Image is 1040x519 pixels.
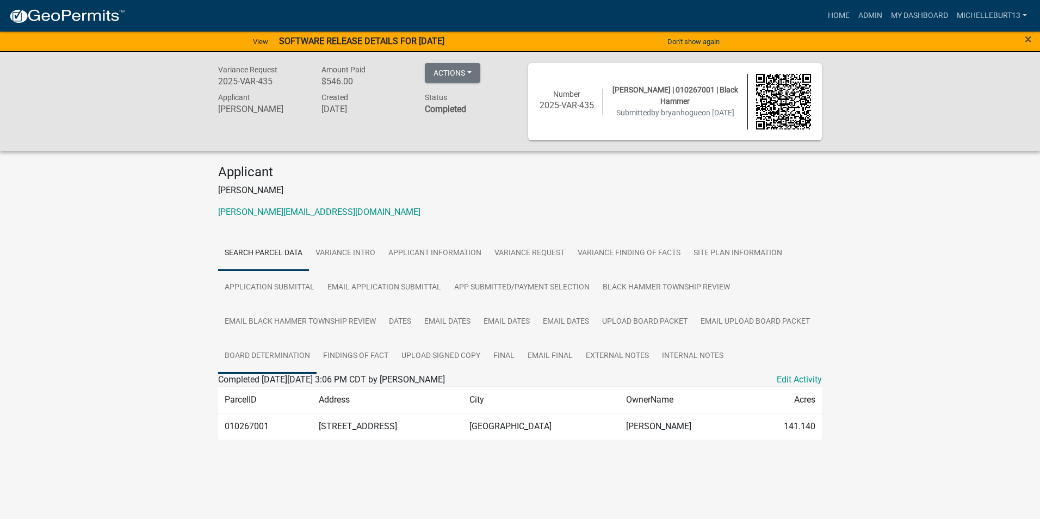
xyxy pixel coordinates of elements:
[418,305,477,339] a: Email DATES
[382,236,488,271] a: APPLICANT INFORMATION
[571,236,687,271] a: VARIANCE FINDING OF FACTS
[218,207,420,217] a: [PERSON_NAME][EMAIL_ADDRESS][DOMAIN_NAME]
[536,305,596,339] a: Email DATES
[279,36,444,46] strong: SOFTWARE RELEASE DETAILS FOR [DATE]
[620,413,748,440] td: [PERSON_NAME]
[748,387,822,413] td: Acres
[694,305,816,339] a: Email UPLOAD BOARD PACKET
[218,65,277,74] span: Variance Request
[596,270,736,305] a: BLACK HAMMER TOWNSHIP REVIEW
[321,76,408,86] h6: $546.00
[463,413,620,440] td: [GEOGRAPHIC_DATA]
[521,339,579,374] a: Email FINAL
[218,236,309,271] a: Search Parcel Data
[663,33,724,51] button: Don't show again
[218,387,312,413] td: ParcelID
[218,93,250,102] span: Applicant
[612,85,738,106] span: [PERSON_NAME] | 010267001 | Black Hammer
[553,90,580,98] span: Number
[488,236,571,271] a: VARIANCE REQUEST
[596,305,694,339] a: UPLOAD BOARD PACKET
[317,339,395,374] a: FINDINGS OF FACT
[218,104,305,114] h6: [PERSON_NAME]
[1025,32,1032,47] span: ×
[218,76,305,86] h6: 2025-VAR-435
[463,387,620,413] td: City
[687,236,789,271] a: SITE PLAN INFORMATION
[425,104,466,114] strong: Completed
[321,270,448,305] a: Email APPLICATION SUBMITTAL
[1025,33,1032,46] button: Close
[756,74,812,129] img: QR code
[487,339,521,374] a: FINAL
[824,5,854,26] a: Home
[218,184,822,197] p: [PERSON_NAME]
[249,33,273,51] a: View
[382,305,418,339] a: DATES
[748,413,822,440] td: 141.140
[218,305,382,339] a: Email BLACK HAMMER TOWNSHIP REVIEW
[218,339,317,374] a: BOARD DETERMINATION
[321,65,366,74] span: Amount Paid
[477,305,536,339] a: Email DATES
[539,100,595,110] h6: 2025-VAR-435
[218,374,445,385] span: Completed [DATE][DATE] 3:06 PM CDT by [PERSON_NAME]
[395,339,487,374] a: UPLOAD SIGNED COPY
[952,5,1031,26] a: michelleburt13
[218,270,321,305] a: APPLICATION SUBMITTAL
[218,413,312,440] td: 010267001
[321,93,348,102] span: Created
[651,108,702,117] span: by bryanhogue
[616,108,734,117] span: Submitted on [DATE]
[312,413,463,440] td: [STREET_ADDRESS]
[218,164,822,180] h4: Applicant
[425,93,447,102] span: Status
[854,5,887,26] a: Admin
[620,387,748,413] td: OwnerName
[887,5,952,26] a: My Dashboard
[321,104,408,114] h6: [DATE]
[309,236,382,271] a: VARIANCE INTRO
[312,387,463,413] td: Address
[579,339,655,374] a: External Notes
[655,339,730,374] a: Internal Notes
[448,270,596,305] a: APP SUBMITTED/PAYMENT SELECTION
[777,373,822,386] a: Edit Activity
[425,63,480,83] button: Actions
